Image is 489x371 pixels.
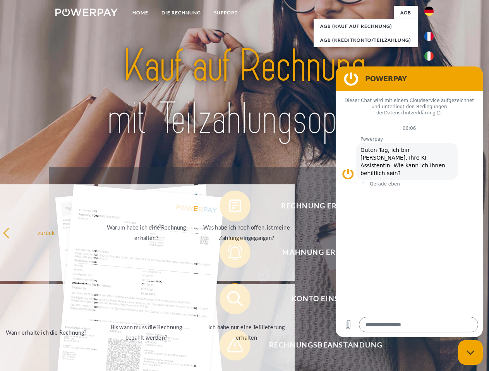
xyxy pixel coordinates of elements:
[74,37,415,148] img: title-powerpay_de.svg
[394,6,418,20] a: agb
[458,340,483,365] iframe: Schaltfläche zum Öffnen des Messaging-Fensters; Konversation läuft
[203,222,290,243] div: Was habe ich noch offen, ist meine Zahlung eingegangen?
[103,222,190,243] div: Warum habe ich eine Rechnung erhalten?
[203,322,290,343] div: Ich habe nur eine Teillieferung erhalten
[314,33,418,47] a: AGB (Kreditkonto/Teilzahlung)
[220,237,421,268] button: Mahnung erhalten?
[231,283,420,314] span: Konto einsehen
[3,227,90,238] div: zurück
[424,51,434,61] img: it
[231,191,420,221] span: Rechnung erhalten?
[155,6,208,20] a: DIE RECHNUNG
[55,9,118,16] img: logo-powerpay-white.svg
[336,66,483,337] iframe: Messaging-Fenster
[314,19,418,33] a: AGB (Kauf auf Rechnung)
[424,32,434,41] img: fr
[208,6,244,20] a: SUPPORT
[198,184,295,281] a: Was habe ich noch offen, ist meine Zahlung eingegangen?
[220,330,421,361] button: Rechnungsbeanstandung
[424,7,434,16] img: de
[231,330,420,361] span: Rechnungsbeanstandung
[220,283,421,314] button: Konto einsehen
[231,237,420,268] span: Mahnung erhalten?
[103,322,190,343] div: Bis wann muss die Rechnung bezahlt werden?
[3,327,90,337] div: Wann erhalte ich die Rechnung?
[220,191,421,221] button: Rechnung erhalten?
[126,6,155,20] a: Home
